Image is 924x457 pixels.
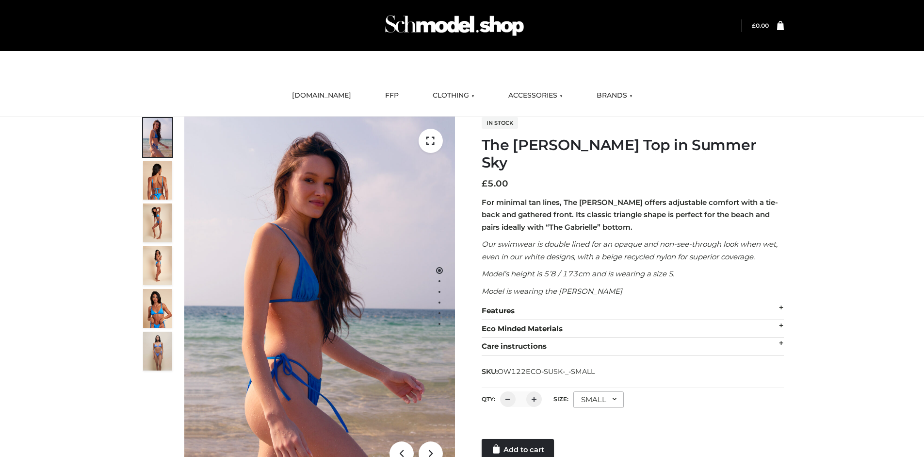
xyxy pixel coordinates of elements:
[498,367,595,376] span: OW122ECO-SUSK-_-SMALL
[143,118,172,157] img: 1.Alex-top_SS-1_4464b1e7-c2c9-4e4b-a62c-58381cd673c0-1.jpg
[143,203,172,242] img: 4.Alex-top_CN-1-1-2.jpg
[425,85,482,106] a: CLOTHING
[573,391,624,408] div: SMALL
[482,338,784,355] div: Care instructions
[752,22,769,29] a: £0.00
[482,395,495,403] label: QTY:
[482,178,487,189] span: £
[482,117,518,129] span: In stock
[482,320,784,338] div: Eco Minded Materials
[482,178,508,189] bdi: 5.00
[553,395,568,403] label: Size:
[752,22,769,29] bdi: 0.00
[482,239,778,261] em: Our swimwear is double lined for an opaque and non-see-through look when wet, even in our white d...
[482,269,674,278] em: Model’s height is 5’8 / 173cm and is wearing a size S.
[752,22,756,29] span: £
[482,198,778,232] strong: For minimal tan lines, The [PERSON_NAME] offers adjustable comfort with a tie-back and gathered f...
[589,85,640,106] a: BRANDS
[482,136,784,171] h1: The [PERSON_NAME] Top in Summer Sky
[143,161,172,200] img: 5.Alex-top_CN-1-1_1-1.jpg
[378,85,406,106] a: FFP
[482,366,596,377] span: SKU:
[382,6,527,45] img: Schmodel Admin 964
[482,287,622,296] em: Model is wearing the [PERSON_NAME]
[285,85,358,106] a: [DOMAIN_NAME]
[143,246,172,285] img: 3.Alex-top_CN-1-1-2.jpg
[501,85,570,106] a: ACCESSORIES
[482,302,784,320] div: Features
[143,332,172,371] img: SSVC.jpg
[143,289,172,328] img: 2.Alex-top_CN-1-1-2.jpg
